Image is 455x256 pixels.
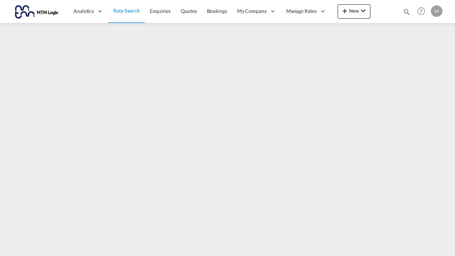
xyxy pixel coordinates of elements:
[73,8,94,15] span: Analytics
[431,5,442,17] div: M
[415,5,427,17] span: Help
[403,8,411,16] md-icon: icon-magnify
[338,4,370,19] button: icon-plus 400-fgNewicon-chevron-down
[237,8,267,15] span: My Company
[286,8,317,15] span: Manage Rates
[207,8,227,14] span: Bookings
[113,8,140,14] span: Rate Search
[150,8,171,14] span: Enquiries
[359,6,368,15] md-icon: icon-chevron-down
[181,8,197,14] span: Quotes
[341,6,349,15] md-icon: icon-plus 400-fg
[415,5,431,18] div: Help
[341,8,368,14] span: New
[11,3,59,19] img: 1d8b6800adb611edaca4d9603c308ee4.png
[403,8,411,19] div: icon-magnify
